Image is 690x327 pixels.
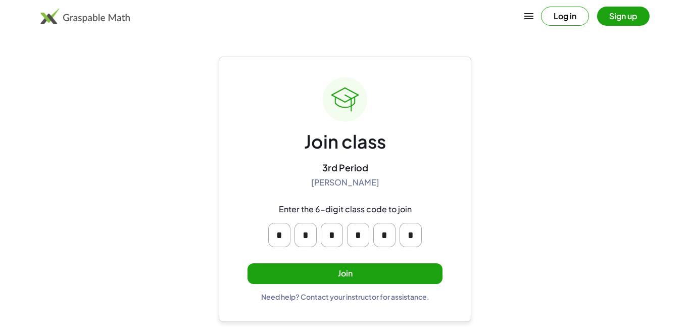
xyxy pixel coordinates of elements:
button: Log in [541,7,589,26]
button: Sign up [597,7,650,26]
button: Join [248,263,442,284]
div: Need help? Contact your instructor for assistance. [261,292,429,301]
input: Please enter OTP character 3 [321,223,343,247]
input: Please enter OTP character 6 [400,223,422,247]
input: Please enter OTP character 5 [373,223,396,247]
div: [PERSON_NAME] [311,177,379,188]
input: Please enter OTP character 4 [347,223,369,247]
div: Enter the 6-digit class code to join [279,204,412,215]
input: Please enter OTP character 1 [268,223,290,247]
div: Join class [304,130,386,154]
input: Please enter OTP character 2 [294,223,317,247]
div: 3rd Period [322,162,368,173]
